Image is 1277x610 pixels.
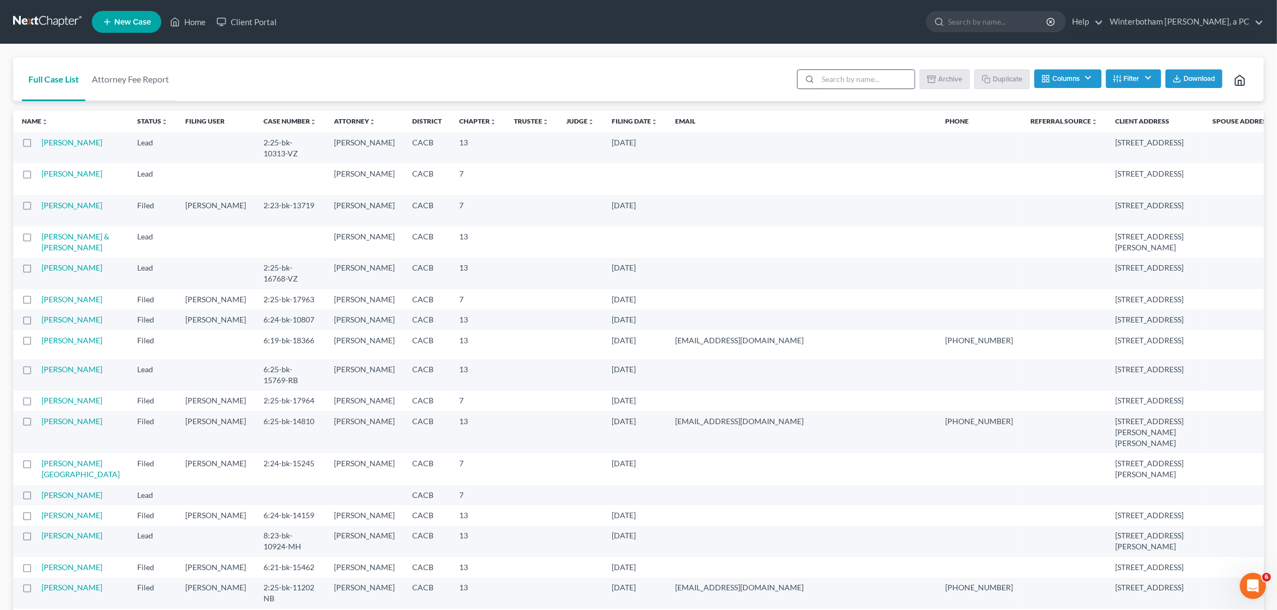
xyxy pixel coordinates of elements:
td: CACB [403,411,450,453]
td: Filed [128,557,177,577]
td: 13 [450,505,505,525]
a: [PERSON_NAME][GEOGRAPHIC_DATA] [42,459,120,479]
i: unfold_more [161,119,168,125]
a: [PERSON_NAME] [42,396,102,405]
td: Lead [128,226,177,257]
td: [DATE] [603,309,666,330]
td: [PERSON_NAME] [325,505,403,525]
pre: [EMAIL_ADDRESS][DOMAIN_NAME] [675,582,928,593]
a: [PERSON_NAME] [42,583,102,592]
td: Lead [128,163,177,195]
td: 6:25-bk-15769-RB [255,359,325,390]
i: unfold_more [369,119,376,125]
input: Search by name... [818,70,915,89]
td: Filed [128,330,177,359]
button: Filter [1106,69,1161,88]
td: Filed [128,411,177,453]
a: Statusunfold_more [137,117,168,125]
td: [PERSON_NAME] [325,258,403,289]
i: unfold_more [542,119,549,125]
a: Full Case List [22,57,85,101]
a: [PERSON_NAME] [42,562,102,572]
td: 2:25-bk-17964 [255,391,325,411]
td: [DATE] [603,453,666,484]
td: [STREET_ADDRESS] [1106,163,1204,195]
td: [DATE] [603,195,666,226]
td: [DATE] [603,258,666,289]
a: Referral Sourceunfold_more [1030,117,1098,125]
td: [PERSON_NAME] [325,163,403,195]
td: [DATE] [603,132,666,163]
td: [STREET_ADDRESS] [1106,309,1204,330]
td: 7 [450,289,505,309]
td: 6:25-bk-14810 [255,411,325,453]
td: [PERSON_NAME] [177,309,255,330]
i: unfold_more [490,119,496,125]
td: [DATE] [603,505,666,525]
td: CACB [403,578,450,609]
td: [STREET_ADDRESS] [1106,578,1204,609]
td: [STREET_ADDRESS][PERSON_NAME] [1106,453,1204,484]
td: Lead [128,485,177,505]
td: Filed [128,195,177,226]
td: 7 [450,485,505,505]
td: CACB [403,526,450,557]
td: CACB [403,289,450,309]
td: [PERSON_NAME] [325,330,403,359]
a: Case Numberunfold_more [263,117,317,125]
a: Winterbotham [PERSON_NAME], a PC [1104,12,1263,32]
a: [PERSON_NAME] [42,263,102,272]
td: 13 [450,526,505,557]
td: 13 [450,411,505,453]
td: 2:25-bk-16768-VZ [255,258,325,289]
td: 13 [450,309,505,330]
a: Filing Dateunfold_more [612,117,658,125]
button: Columns [1034,69,1101,88]
td: [PERSON_NAME] [177,195,255,226]
a: Judgeunfold_more [566,117,594,125]
td: 8:23-bk-10924-MH [255,526,325,557]
td: CACB [403,163,450,195]
td: [DATE] [603,526,666,557]
i: unfold_more [310,119,317,125]
a: Client Portal [211,12,282,32]
a: Help [1067,12,1103,32]
a: [PERSON_NAME] & [PERSON_NAME] [42,232,109,252]
td: [STREET_ADDRESS] [1106,289,1204,309]
td: [STREET_ADDRESS][PERSON_NAME][PERSON_NAME] [1106,411,1204,453]
td: [DATE] [603,391,666,411]
td: [PERSON_NAME] [325,411,403,453]
td: [PERSON_NAME] [325,453,403,484]
td: [STREET_ADDRESS] [1106,258,1204,289]
a: [PERSON_NAME] [42,365,102,374]
a: Home [165,12,211,32]
td: CACB [403,309,450,330]
a: [PERSON_NAME] [42,336,102,345]
td: [PERSON_NAME] [325,132,403,163]
td: [STREET_ADDRESS] [1106,557,1204,577]
td: [PERSON_NAME] [325,578,403,609]
td: Filed [128,453,177,484]
td: [PERSON_NAME] [325,391,403,411]
i: unfold_more [1091,119,1098,125]
td: [STREET_ADDRESS] [1106,195,1204,226]
td: [PERSON_NAME] [177,411,255,453]
a: [PERSON_NAME] [42,531,102,540]
a: [PERSON_NAME] [42,417,102,426]
td: Filed [128,391,177,411]
td: [PERSON_NAME] [325,289,403,309]
input: Search by name... [948,11,1048,32]
td: 13 [450,226,505,257]
td: [PERSON_NAME] [177,391,255,411]
td: Lead [128,132,177,163]
td: [STREET_ADDRESS] [1106,359,1204,390]
td: [STREET_ADDRESS] [1106,132,1204,163]
a: Nameunfold_more [22,117,48,125]
pre: [PHONE_NUMBER] [945,582,1013,593]
td: 13 [450,330,505,359]
td: Lead [128,258,177,289]
td: 7 [450,391,505,411]
span: 6 [1262,573,1271,582]
td: 13 [450,132,505,163]
td: [PERSON_NAME] [177,453,255,484]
